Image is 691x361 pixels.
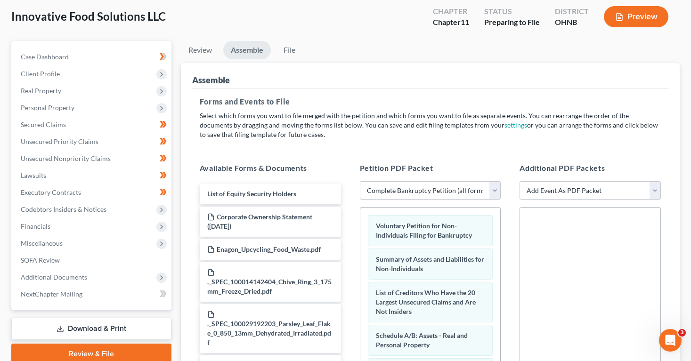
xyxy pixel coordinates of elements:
h5: Additional PDF Packets [520,162,661,174]
span: Personal Property [21,104,74,112]
div: District [555,6,589,17]
span: Case Dashboard [21,53,69,61]
a: settings [504,121,527,129]
a: Secured Claims [13,116,171,133]
a: Executory Contracts [13,184,171,201]
button: Preview [604,6,668,27]
span: Financials [21,222,50,230]
p: Select which forms you want to file merged with the petition and which forms you want to file as ... [200,111,661,139]
span: 11 [461,17,469,26]
span: ._SPEC_100014142404_Chive_Ring_3_175mm_Freeze_Dried.pdf [207,278,332,295]
span: Enagon_Upcycling_Food_Waste.pdf [217,245,321,253]
a: Case Dashboard [13,48,171,65]
span: Corporate Ownership Statement ([DATE]) [207,213,312,230]
span: Petition PDF Packet [360,163,433,172]
a: SOFA Review [13,252,171,269]
span: Voluntary Petition for Non-Individuals Filing for Bankruptcy [376,222,472,239]
div: Preparing to File [484,17,540,28]
a: File [275,41,305,59]
span: Real Property [21,87,61,95]
span: Additional Documents [21,273,87,281]
span: Lawsuits [21,171,46,179]
span: List of Creditors Who Have the 20 Largest Unsecured Claims and Are Not Insiders [376,289,476,315]
a: Unsecured Priority Claims [13,133,171,150]
a: Unsecured Nonpriority Claims [13,150,171,167]
span: SOFA Review [21,256,60,264]
iframe: Intercom live chat [659,329,682,352]
span: Miscellaneous [21,239,63,247]
span: Innovative Food Solutions LLC [11,9,166,23]
a: Assemble [223,41,271,59]
a: NextChapter Mailing [13,286,171,303]
div: Chapter [433,6,469,17]
span: NextChapter Mailing [21,290,82,298]
span: Unsecured Nonpriority Claims [21,154,111,162]
h5: Forms and Events to File [200,96,661,107]
span: Summary of Assets and Liabilities for Non-Individuals [376,255,484,273]
span: 3 [678,329,686,337]
a: Download & Print [11,318,171,340]
div: Assemble [192,74,230,86]
div: OHNB [555,17,589,28]
a: Lawsuits [13,167,171,184]
span: Client Profile [21,70,60,78]
span: Codebtors Insiders & Notices [21,205,106,213]
span: Secured Claims [21,120,66,128]
span: ._SPEC_100029192203_Parsley_Leaf_Flake_0_850_13mm_Dehydrated_Irradiated.pdf [207,320,331,346]
span: Schedule A/B: Assets - Real and Personal Property [376,331,468,349]
span: List of Equity Security Holders [207,190,296,198]
span: Executory Contracts [21,188,81,196]
h5: Available Forms & Documents [200,162,341,174]
div: Status [484,6,540,17]
a: Review [181,41,219,59]
div: Chapter [433,17,469,28]
span: Unsecured Priority Claims [21,137,98,145]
